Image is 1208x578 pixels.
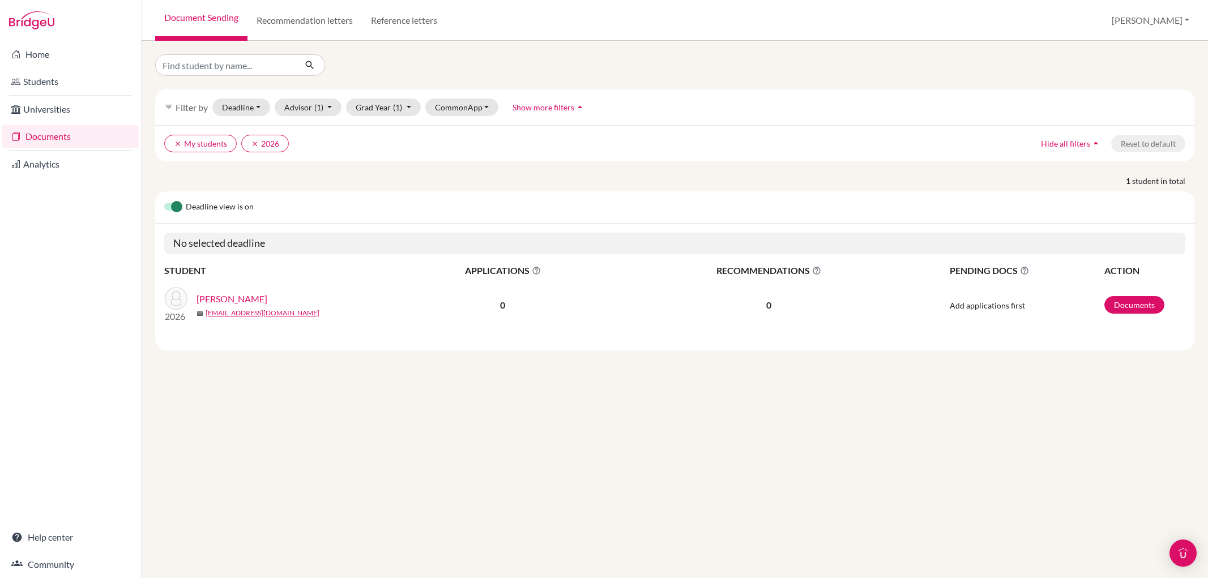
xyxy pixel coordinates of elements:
span: student in total [1132,175,1194,187]
span: (1) [393,102,402,112]
b: 0 [500,299,505,310]
i: clear [174,140,182,148]
th: STUDENT [164,263,391,278]
th: ACTION [1104,263,1185,278]
a: Help center [2,526,139,549]
span: Filter by [176,102,208,113]
span: APPLICATIONS [391,264,614,277]
button: clear2026 [241,135,289,152]
a: Analytics [2,153,139,175]
img: Bridge-U [9,11,54,29]
a: Students [2,70,139,93]
button: CommonApp [425,99,499,116]
span: Add applications first [950,301,1025,310]
a: Documents [1104,296,1164,314]
i: arrow_drop_up [1090,138,1102,149]
span: mail [197,310,203,317]
i: clear [251,140,259,148]
button: [PERSON_NAME] [1107,10,1194,31]
span: RECOMMENDATIONS [615,264,922,277]
p: 0 [615,298,922,312]
button: Reset to default [1111,135,1185,152]
span: (1) [314,102,323,112]
span: PENDING DOCS [950,264,1103,277]
img: Koch, Antonia [165,287,187,310]
p: 2026 [165,310,187,323]
a: Documents [2,125,139,148]
button: Hide all filtersarrow_drop_up [1031,135,1111,152]
span: Hide all filters [1041,139,1090,148]
span: Show more filters [513,102,574,112]
a: Universities [2,98,139,121]
button: Advisor(1) [275,99,342,116]
a: Community [2,553,139,576]
a: [PERSON_NAME] [197,292,267,306]
div: Open Intercom Messenger [1169,540,1197,567]
button: Show more filtersarrow_drop_up [503,99,595,116]
button: clearMy students [164,135,237,152]
i: arrow_drop_up [574,101,586,113]
a: Home [2,43,139,66]
button: Deadline [212,99,270,116]
strong: 1 [1126,175,1132,187]
h5: No selected deadline [164,233,1185,254]
i: filter_list [164,102,173,112]
button: Grad Year(1) [346,99,421,116]
input: Find student by name... [155,54,296,76]
a: [EMAIL_ADDRESS][DOMAIN_NAME] [206,308,319,318]
span: Deadline view is on [186,200,254,214]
